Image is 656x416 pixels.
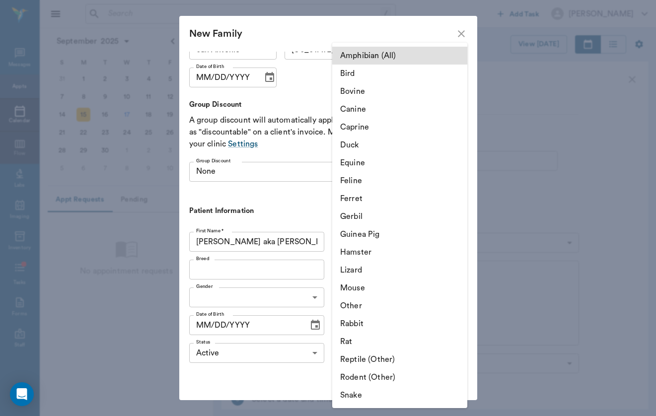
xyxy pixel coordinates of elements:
li: Caprine [332,118,467,136]
li: Gerbil [332,208,467,225]
li: Lizard [332,261,467,279]
li: Guinea Pig [332,225,467,243]
li: Bovine [332,82,467,100]
li: Duck [332,136,467,154]
li: Hamster [332,243,467,261]
li: Canine [332,100,467,118]
li: Mouse [332,279,467,297]
li: Feline [332,172,467,190]
li: Bird [332,65,467,82]
li: Other [332,297,467,315]
li: Rodent (Other) [332,368,467,386]
div: Open Intercom Messenger [10,382,34,406]
li: Rat [332,333,467,350]
li: Reptile (Other) [332,350,467,368]
li: Ferret [332,190,467,208]
li: Equine [332,154,467,172]
li: Snake [332,386,467,404]
li: Rabbit [332,315,467,333]
li: Amphibian (All) [332,47,467,65]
